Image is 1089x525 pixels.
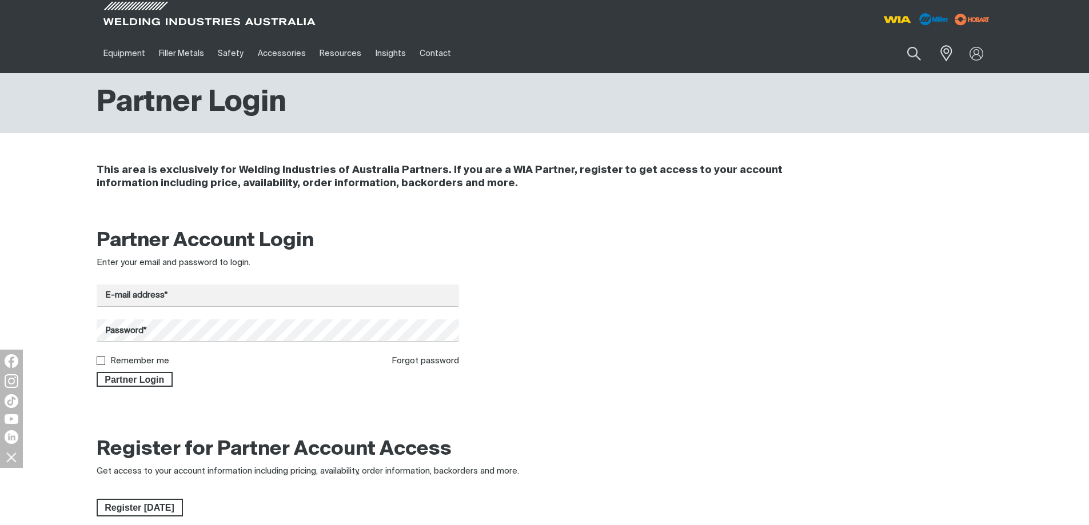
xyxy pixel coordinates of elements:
nav: Main [97,34,769,73]
img: Instagram [5,374,18,388]
img: Facebook [5,354,18,368]
span: Get access to your account information including pricing, availability, order information, backor... [97,467,519,475]
a: Accessories [251,34,313,73]
span: Register [DATE] [98,499,182,517]
img: YouTube [5,414,18,424]
a: Safety [211,34,250,73]
h4: This area is exclusively for Welding Industries of Australia Partners. If you are a WIA Partner, ... [97,164,840,190]
a: Filler Metals [152,34,211,73]
a: Forgot password [392,356,459,365]
button: Search products [895,40,934,67]
h2: Partner Account Login [97,229,460,254]
a: Contact [413,34,458,73]
h1: Partner Login [97,85,286,122]
label: Remember me [110,356,169,365]
img: TikTok [5,394,18,408]
img: LinkedIn [5,430,18,444]
img: miller [951,11,993,28]
img: hide socials [2,447,21,467]
a: Equipment [97,34,152,73]
div: Enter your email and password to login. [97,257,460,270]
a: Register Today [97,499,183,517]
h2: Register for Partner Account Access [97,437,452,462]
a: Insights [368,34,412,73]
input: Product name or item number... [880,40,933,67]
span: Partner Login [98,372,172,387]
button: Partner Login [97,372,173,387]
a: Resources [313,34,368,73]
